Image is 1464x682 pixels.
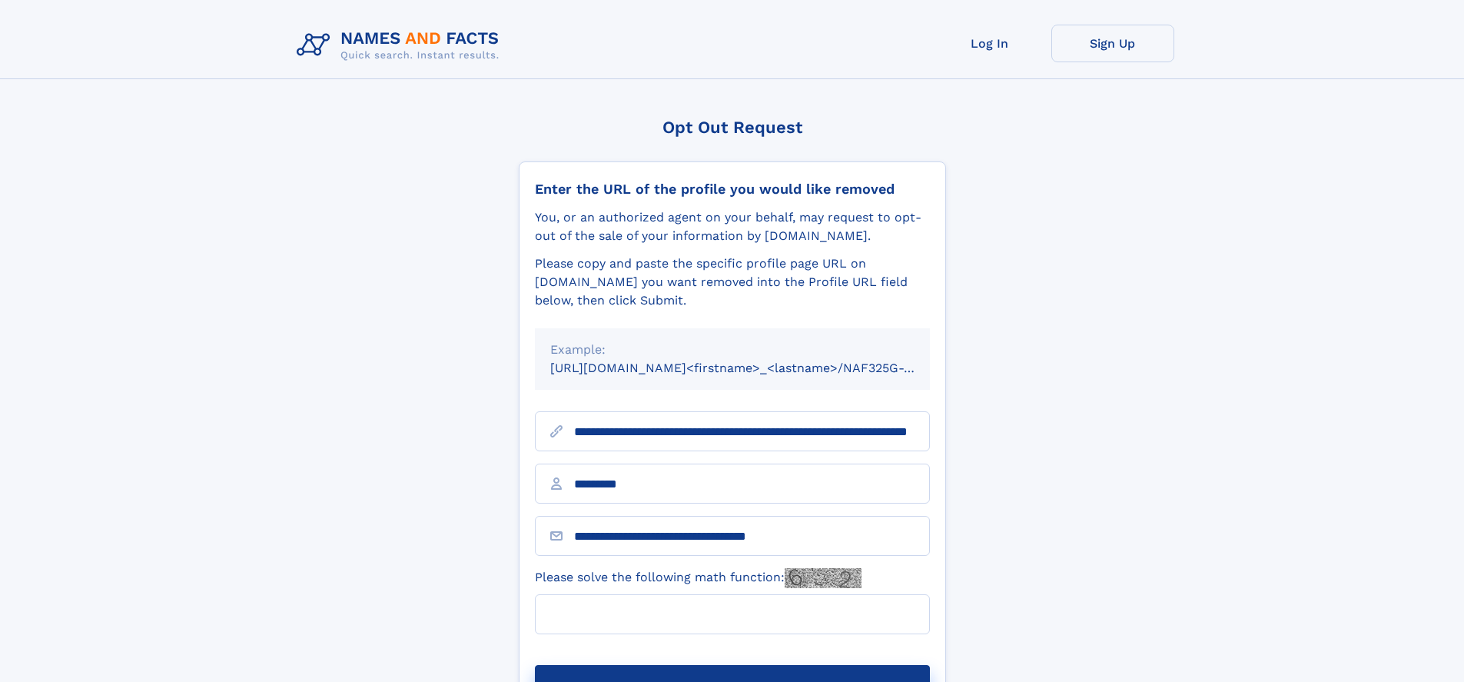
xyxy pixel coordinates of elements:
[928,25,1051,62] a: Log In
[1051,25,1174,62] a: Sign Up
[550,341,915,359] div: Example:
[550,361,959,375] small: [URL][DOMAIN_NAME]<firstname>_<lastname>/NAF325G-xxxxxxxx
[535,208,930,245] div: You, or an authorized agent on your behalf, may request to opt-out of the sale of your informatio...
[290,25,512,66] img: Logo Names and Facts
[535,255,930,310] div: Please copy and paste the specific profile page URL on [DOMAIN_NAME] you want removed into the Pr...
[519,118,946,137] div: Opt Out Request
[535,568,861,588] label: Please solve the following math function:
[535,181,930,198] div: Enter the URL of the profile you would like removed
